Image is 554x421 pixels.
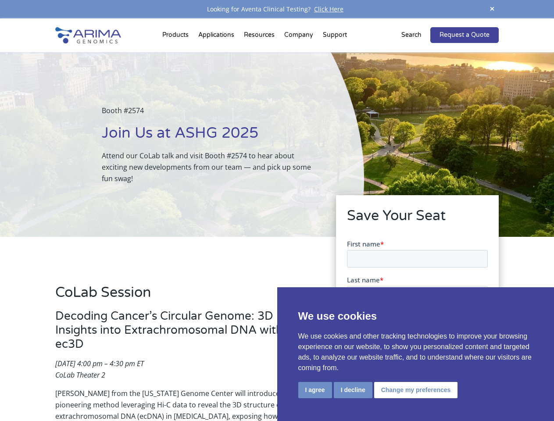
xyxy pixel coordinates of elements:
a: Click Here [311,5,347,13]
div: Looking for Aventa Clinical Testing? [55,4,498,15]
img: Arima-Genomics-logo [55,27,121,43]
button: I agree [298,382,332,398]
p: Search [401,29,422,41]
em: [DATE] 4:00 pm – 4:30 pm ET [55,359,144,368]
p: We use cookies and other tracking technologies to improve your browsing experience on our website... [298,331,533,373]
p: Booth #2574 [102,105,320,123]
button: I decline [334,382,372,398]
h3: Decoding Cancer’s Circular Genome: 3D Insights into Extrachromosomal DNA with ec3D [55,309,311,358]
p: Attend our CoLab talk and visit Booth #2574 to hear about exciting new developments from our team... [102,150,320,184]
em: CoLab Theater 2 [55,370,105,380]
h2: CoLab Session [55,283,311,309]
button: Change my preferences [374,382,458,398]
p: We use cookies [298,308,533,324]
h2: Save Your Seat [347,206,488,232]
h1: Join Us at ASHG 2025 [102,123,320,150]
a: Request a Quote [430,27,499,43]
